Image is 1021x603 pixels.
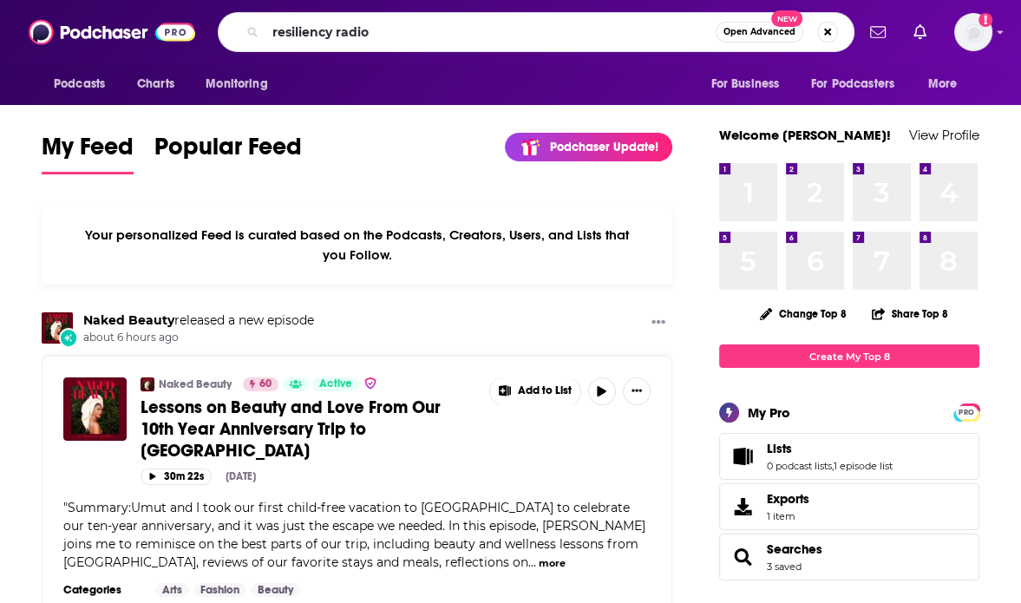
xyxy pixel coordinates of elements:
span: " [63,500,645,570]
span: Active [319,376,352,393]
span: More [928,72,958,96]
button: Change Top 8 [749,303,857,324]
div: New Episode [59,328,78,347]
a: View Profile [909,127,979,143]
a: Show notifications dropdown [863,17,893,47]
span: Logged in as Ashley_Beenen [954,13,992,51]
a: Naked Beauty [83,312,174,328]
p: Podchaser Update! [550,140,658,154]
a: Show notifications dropdown [906,17,933,47]
a: Create My Top 8 [719,344,979,368]
span: about 6 hours ago [83,331,314,345]
a: PRO [956,405,977,418]
a: 60 [243,377,278,391]
img: Naked Beauty [141,377,154,391]
button: more [539,556,566,571]
span: Popular Feed [154,132,302,172]
button: Show More Button [623,377,651,405]
img: User Profile [954,13,992,51]
span: , [832,460,834,472]
a: Exports [719,483,979,530]
span: Exports [767,491,809,507]
a: 3 saved [767,560,802,573]
div: My Pro [748,404,790,421]
span: New [771,10,802,27]
img: Naked Beauty [42,312,73,344]
h3: released a new episode [83,312,314,329]
a: Lists [725,444,760,469]
div: Search podcasts, credits, & more... [218,12,854,52]
a: Popular Feed [154,132,302,174]
a: Searches [767,541,822,557]
span: Lists [767,441,792,456]
span: For Podcasters [811,72,894,96]
span: My Feed [42,132,134,172]
a: My Feed [42,132,134,174]
button: open menu [42,68,128,101]
span: ... [528,554,536,570]
h3: Categories [63,583,141,597]
a: Welcome [PERSON_NAME]! [719,127,891,143]
span: Open Advanced [723,28,795,36]
a: Lessons on Beauty and Love From Our 10th Year Anniversary Trip to [GEOGRAPHIC_DATA] [141,397,477,462]
div: Your personalized Feed is curated based on the Podcasts, Creators, Users, and Lists that you Follow. [42,206,672,285]
span: Charts [137,72,174,96]
button: Share Top 8 [871,297,949,331]
span: PRO [956,406,977,419]
a: 1 episode list [834,460,893,472]
button: Show profile menu [954,13,992,51]
a: 0 podcast lists [767,460,832,472]
span: Searches [719,534,979,580]
a: Lists [767,441,893,456]
span: For Business [710,72,779,96]
button: Show More Button [645,312,672,334]
span: Exports [725,495,760,519]
a: Fashion [193,583,246,597]
span: 1 item [767,510,809,522]
a: Searches [725,545,760,569]
span: Add to List [518,384,572,397]
button: Open AdvancedNew [716,22,803,43]
img: verified Badge [363,376,377,390]
img: Lessons on Beauty and Love From Our 10th Year Anniversary Trip to Ibiza [63,377,127,441]
span: 60 [259,376,272,393]
button: open menu [193,68,290,101]
span: Summary:Umut and I took our first child-free vacation to [GEOGRAPHIC_DATA] to celebrate our ten-y... [63,500,645,570]
button: open menu [800,68,920,101]
div: [DATE] [226,470,256,482]
a: Charts [126,68,185,101]
input: Search podcasts, credits, & more... [265,18,716,46]
svg: Add a profile image [978,13,992,27]
button: 30m 22s [141,469,212,485]
button: Show More Button [490,377,580,405]
a: Arts [155,583,189,597]
span: Podcasts [54,72,105,96]
a: Beauty [251,583,300,597]
span: Monitoring [206,72,267,96]
span: Lessons on Beauty and Love From Our 10th Year Anniversary Trip to [GEOGRAPHIC_DATA] [141,397,441,462]
button: open menu [698,68,801,101]
span: Lists [719,433,979,480]
a: Active [312,377,359,391]
img: Podchaser - Follow, Share and Rate Podcasts [29,16,195,49]
button: open menu [916,68,979,101]
a: Naked Beauty [159,377,232,391]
